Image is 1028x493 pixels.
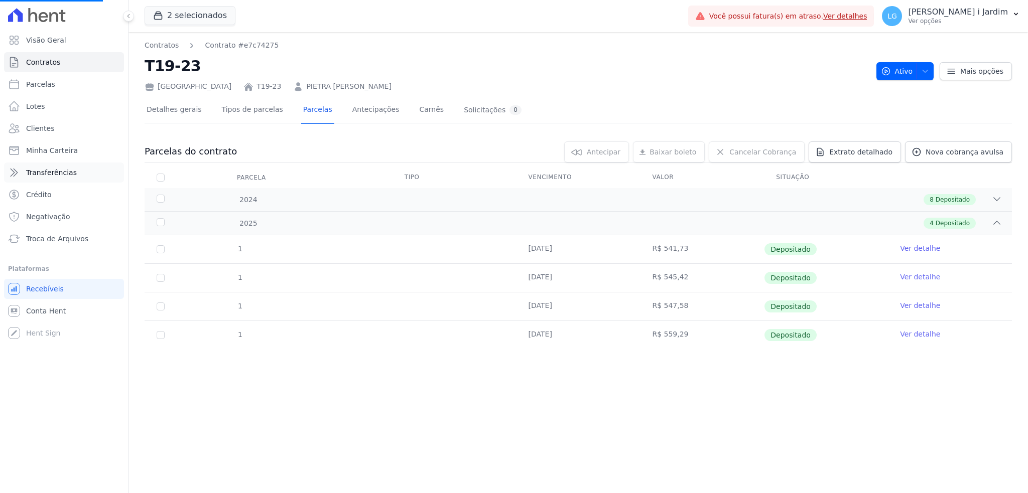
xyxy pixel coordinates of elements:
[26,168,77,178] span: Transferências
[145,40,279,51] nav: Breadcrumb
[640,292,764,320] td: R$ 547,58
[26,190,52,200] span: Crédito
[145,55,868,77] h2: T19-23
[239,195,258,205] span: 2024
[205,40,279,51] a: Contrato #e7c74275
[145,145,237,157] h3: Parcelas do contrato
[145,40,179,51] a: Contratos
[8,263,120,275] div: Plataformas
[26,123,54,133] span: Clientes
[157,274,165,282] input: Só é possível selecionar pagamentos em aberto
[4,279,124,299] a: Recebíveis
[145,6,235,25] button: 2 selecionados
[4,207,124,227] a: Negativação
[306,81,391,92] a: PIETRA [PERSON_NAME]
[237,331,242,339] span: 1
[462,97,524,124] a: Solicitações0
[517,264,640,292] td: [DATE]
[4,118,124,138] a: Clientes
[764,329,817,341] span: Depositado
[940,62,1012,80] a: Mais opções
[926,147,1003,157] span: Nova cobrança avulsa
[640,264,764,292] td: R$ 545,42
[900,329,940,339] a: Ver detalhe
[640,321,764,349] td: R$ 559,29
[930,195,934,204] span: 8
[26,101,45,111] span: Lotes
[517,167,640,188] th: Vencimento
[4,229,124,249] a: Troca de Arquivos
[764,300,817,312] span: Depositado
[936,219,970,228] span: Depositado
[874,2,1028,30] button: LG [PERSON_NAME] i Jardim Ver opções
[936,195,970,204] span: Depositado
[881,62,913,80] span: Ativo
[4,301,124,321] a: Conta Hent
[145,81,231,92] div: [GEOGRAPHIC_DATA]
[900,272,940,282] a: Ver detalhe
[4,162,124,183] a: Transferências
[829,147,892,157] span: Extrato detalhado
[237,245,242,253] span: 1
[517,235,640,263] td: [DATE]
[393,167,517,188] th: Tipo
[225,168,278,188] div: Parcela
[157,331,165,339] input: Só é possível selecionar pagamentos em aberto
[145,40,868,51] nav: Breadcrumb
[145,97,204,124] a: Detalhes gerais
[640,235,764,263] td: R$ 541,73
[26,145,78,155] span: Minha Carteira
[640,167,764,188] th: Valor
[4,52,124,72] a: Contratos
[350,97,402,124] a: Antecipações
[823,12,867,20] a: Ver detalhes
[709,11,867,22] span: Você possui fatura(s) em atraso.
[4,185,124,205] a: Crédito
[4,74,124,94] a: Parcelas
[930,219,934,228] span: 4
[256,81,281,92] a: T19-23
[157,245,165,253] input: Só é possível selecionar pagamentos em aberto
[764,243,817,255] span: Depositado
[26,35,66,45] span: Visão Geral
[517,292,640,320] td: [DATE]
[908,7,1008,17] p: [PERSON_NAME] i Jardim
[157,302,165,310] input: Só é possível selecionar pagamentos em aberto
[237,302,242,310] span: 1
[26,284,64,294] span: Recebíveis
[900,300,940,310] a: Ver detalhe
[764,272,817,284] span: Depositado
[4,140,124,160] a: Minha Carteira
[26,212,70,222] span: Negativação
[905,141,1012,162] a: Nova cobrança avulsa
[237,273,242,281] span: 1
[887,13,897,20] span: LG
[26,57,60,67] span: Contratos
[26,234,88,244] span: Troca de Arquivos
[220,97,285,124] a: Tipos de parcelas
[26,79,55,89] span: Parcelas
[517,321,640,349] td: [DATE]
[4,96,124,116] a: Lotes
[809,141,901,162] a: Extrato detalhado
[417,97,446,124] a: Carnês
[764,167,888,188] th: Situação
[908,17,1008,25] p: Ver opções
[464,105,522,115] div: Solicitações
[876,62,934,80] button: Ativo
[900,243,940,253] a: Ver detalhe
[239,218,258,229] span: 2025
[301,97,334,124] a: Parcelas
[509,105,522,115] div: 0
[4,30,124,50] a: Visão Geral
[960,66,1003,76] span: Mais opções
[26,306,66,316] span: Conta Hent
